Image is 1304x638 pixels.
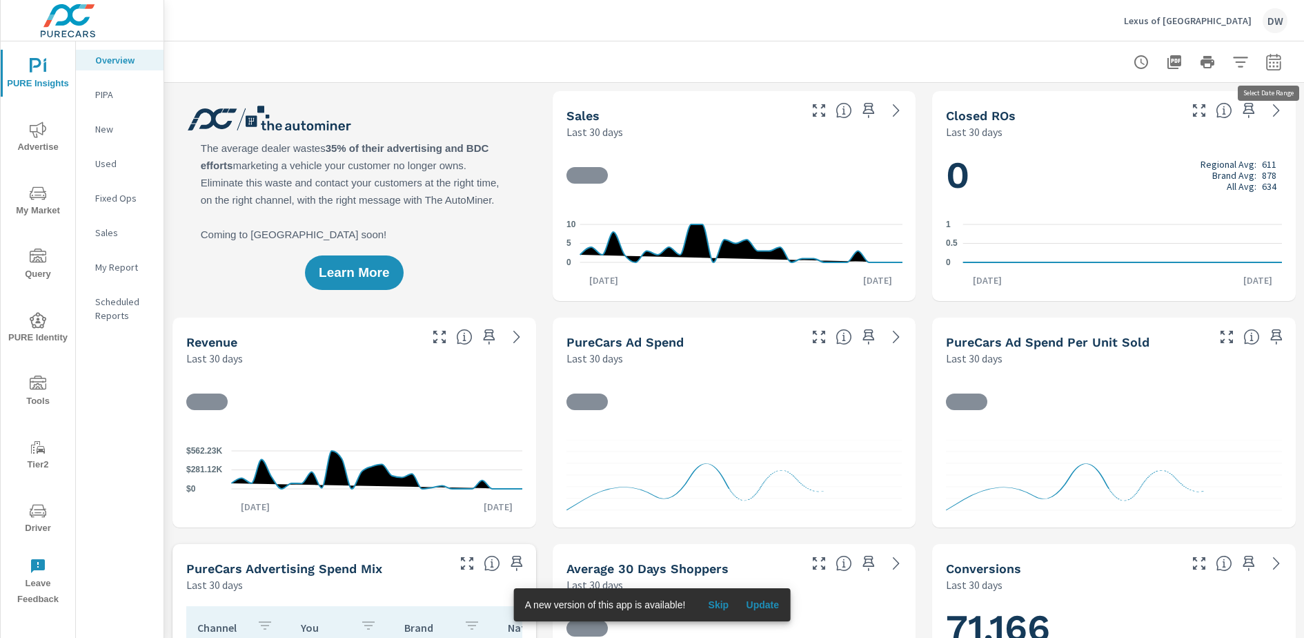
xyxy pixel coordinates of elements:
[566,577,623,593] p: Last 30 days
[95,226,152,240] p: Sales
[858,326,880,348] span: Save this to your personalized report
[566,258,571,267] text: 0
[95,191,152,205] p: Fixed Ops
[186,335,237,349] h5: Revenue
[808,99,830,122] button: Make Fullscreen
[946,124,1002,140] p: Last 30 days
[1,41,75,613] div: nav menu
[946,350,1002,367] p: Last 30 days
[5,558,71,608] span: Leave Feedback
[95,53,152,67] p: Overview
[76,222,164,243] div: Sales
[95,295,152,322] p: Scheduled Reports
[478,326,500,348] span: Save this to your personalized report
[1160,48,1188,76] button: "Export Report to PDF"
[946,220,951,229] text: 1
[76,119,164,139] div: New
[404,621,453,635] p: Brand
[1201,159,1256,170] p: Regional Avg:
[946,258,951,267] text: 0
[1243,329,1260,345] span: Average cost of advertising per each vehicle sold at the dealer over the selected date range. The...
[566,561,729,576] h5: Average 30 Days Shoppers
[702,599,735,611] span: Skip
[186,465,222,475] text: $281.12K
[858,99,880,122] span: Save this to your personalized report
[95,88,152,101] p: PIPA
[76,291,164,326] div: Scheduled Reports
[1263,8,1287,33] div: DW
[76,50,164,70] div: Overview
[566,108,600,123] h5: Sales
[456,329,473,345] span: Total sales revenue over the selected date range. [Source: This data is sourced from the dealer’s...
[1194,48,1221,76] button: Print Report
[946,335,1149,349] h5: PureCars Ad Spend Per Unit Sold
[456,552,478,574] button: Make Fullscreen
[1216,102,1232,119] span: Number of Repair Orders Closed by the selected dealership group over the selected time range. [So...
[566,239,571,249] text: 5
[1216,326,1238,348] button: Make Fullscreen
[5,185,71,219] span: My Market
[525,599,686,610] span: A new version of this app is available!
[946,239,958,249] text: 0.5
[566,220,576,229] text: 10
[76,188,164,209] div: Fixed Ops
[5,312,71,346] span: PURE Identity
[1262,159,1276,170] p: 611
[885,99,907,122] a: See more details in report
[428,326,451,348] button: Make Fullscreen
[946,152,1282,199] h1: 0
[853,273,902,287] p: [DATE]
[566,335,684,349] h5: PureCars Ad Spend
[1124,14,1252,27] p: Lexus of [GEOGRAPHIC_DATA]
[946,561,1021,576] h5: Conversions
[1238,552,1260,574] span: Save this to your personalized report
[836,102,852,119] span: Number of vehicles sold by the dealership over the selected date range. [Source: This data is sou...
[580,273,628,287] p: [DATE]
[1265,552,1287,574] a: See more details in report
[1216,555,1232,572] span: The number of dealer-specified goals completed by a visitor. [Source: This data is provided by th...
[566,124,623,140] p: Last 30 days
[186,446,222,456] text: $562.23K
[484,555,500,572] span: This table looks at how you compare to the amount of budget you spend per channel as opposed to y...
[474,500,522,514] p: [DATE]
[301,621,349,635] p: You
[305,255,403,290] button: Learn More
[508,621,556,635] p: National
[1188,99,1210,122] button: Make Fullscreen
[5,376,71,409] span: Tools
[1188,552,1210,574] button: Make Fullscreen
[1234,273,1282,287] p: [DATE]
[319,267,389,279] span: Learn More
[1212,170,1256,181] p: Brand Avg:
[1227,48,1254,76] button: Apply Filters
[1265,326,1287,348] span: Save this to your personalized report
[858,552,880,574] span: Save this to your personalized report
[1262,170,1276,181] p: 878
[746,599,779,611] span: Update
[696,594,740,616] button: Skip
[186,561,382,576] h5: PureCars Advertising Spend Mix
[836,329,852,345] span: Total cost of media for all PureCars channels for the selected dealership group over the selected...
[1265,99,1287,122] a: See more details in report
[76,257,164,278] div: My Report
[5,249,71,282] span: Query
[1262,181,1276,192] p: 634
[506,552,528,574] span: Save this to your personalized report
[1227,181,1256,192] p: All Avg:
[1238,99,1260,122] span: Save this to your personalized report
[5,439,71,473] span: Tier2
[808,326,830,348] button: Make Fullscreen
[197,621,246,635] p: Channel
[885,552,907,574] a: See more details in report
[963,273,1011,287] p: [DATE]
[76,153,164,174] div: Used
[740,594,784,616] button: Update
[186,350,243,367] p: Last 30 days
[186,577,243,593] p: Last 30 days
[808,552,830,574] button: Make Fullscreen
[95,122,152,136] p: New
[566,350,623,367] p: Last 30 days
[885,326,907,348] a: See more details in report
[231,500,279,514] p: [DATE]
[186,484,196,494] text: $0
